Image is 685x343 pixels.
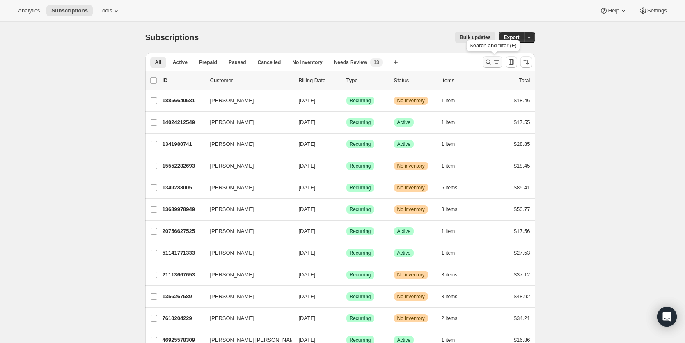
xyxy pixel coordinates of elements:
span: Needs Review [334,59,367,66]
div: 18856640581[PERSON_NAME][DATE]SuccessRecurringWarningNo inventory1 item$18.46 [163,95,530,106]
p: 13689978949 [163,205,204,214]
span: $50.77 [514,206,530,212]
p: 51141771333 [163,249,204,257]
button: Export [499,32,524,43]
button: [PERSON_NAME] [205,312,287,325]
span: [PERSON_NAME] [210,227,254,235]
span: [DATE] [299,337,316,343]
span: Active [397,119,411,126]
button: Bulk updates [455,32,495,43]
span: [DATE] [299,315,316,321]
span: $16.86 [514,337,530,343]
span: [PERSON_NAME] [210,140,254,148]
span: Recurring [350,250,371,256]
span: [DATE] [299,206,316,212]
span: 1 item [442,163,455,169]
span: $18.45 [514,163,530,169]
span: [PERSON_NAME] [210,162,254,170]
span: 1 item [442,97,455,104]
p: Status [394,76,435,85]
button: 1 item [442,247,464,259]
div: 7610204229[PERSON_NAME][DATE]SuccessRecurringWarningNo inventory2 items$34.21 [163,313,530,324]
button: [PERSON_NAME] [205,116,287,129]
button: [PERSON_NAME] [205,246,287,260]
span: No inventory [397,97,425,104]
p: 1341980741 [163,140,204,148]
p: Billing Date [299,76,340,85]
span: 2 items [442,315,458,322]
span: Recurring [350,228,371,235]
button: [PERSON_NAME] [205,159,287,173]
button: Subscriptions [46,5,93,16]
span: [DATE] [299,293,316,299]
span: 1 item [442,119,455,126]
span: Recurring [350,315,371,322]
span: [DATE] [299,141,316,147]
button: [PERSON_NAME] [205,290,287,303]
div: 13689978949[PERSON_NAME][DATE]SuccessRecurringWarningNo inventory3 items$50.77 [163,204,530,215]
button: [PERSON_NAME] [205,94,287,107]
div: IDCustomerBilling DateTypeStatusItemsTotal [163,76,530,85]
span: $18.46 [514,97,530,104]
span: Recurring [350,119,371,126]
button: Create new view [389,57,402,68]
span: [DATE] [299,119,316,125]
button: 1 item [442,117,464,128]
div: 1356267589[PERSON_NAME][DATE]SuccessRecurringWarningNo inventory3 items$48.92 [163,291,530,302]
span: Bulk updates [460,34,490,41]
span: 1 item [442,228,455,235]
button: [PERSON_NAME] [205,203,287,216]
span: Recurring [350,293,371,300]
button: Sort the results [520,56,532,68]
span: $37.12 [514,272,530,278]
span: 3 items [442,206,458,213]
span: No inventory [397,163,425,169]
p: 20756627525 [163,227,204,235]
p: 14024212549 [163,118,204,127]
span: Export [504,34,519,41]
button: Tools [94,5,125,16]
button: [PERSON_NAME] [205,138,287,151]
span: No inventory [397,272,425,278]
button: Search and filter results [483,56,502,68]
p: 1349288005 [163,184,204,192]
span: [PERSON_NAME] [210,97,254,105]
span: 13 [373,59,379,66]
span: $27.53 [514,250,530,256]
span: Recurring [350,272,371,278]
span: All [155,59,161,66]
span: Recurring [350,184,371,191]
span: No inventory [397,206,425,213]
span: Paused [229,59,246,66]
span: [PERSON_NAME] [210,271,254,279]
span: Cancelled [258,59,281,66]
div: Items [442,76,483,85]
p: 18856640581 [163,97,204,105]
span: 3 items [442,293,458,300]
span: $28.85 [514,141,530,147]
span: No inventory [397,293,425,300]
span: [PERSON_NAME] [210,118,254,127]
p: 15552282693 [163,162,204,170]
span: Active [397,141,411,147]
div: 20756627525[PERSON_NAME][DATE]SuccessRecurringSuccessActive1 item$17.56 [163,226,530,237]
p: Customer [210,76,292,85]
button: 3 items [442,204,467,215]
span: Recurring [350,163,371,169]
span: Recurring [350,97,371,104]
span: No inventory [397,184,425,191]
span: [DATE] [299,272,316,278]
button: [PERSON_NAME] [205,268,287,281]
span: Subscriptions [145,33,199,42]
span: [PERSON_NAME] [210,314,254,322]
span: Subscriptions [51,7,88,14]
button: 2 items [442,313,467,324]
span: No inventory [292,59,322,66]
span: Settings [647,7,667,14]
span: Tools [99,7,112,14]
span: [DATE] [299,228,316,234]
button: 5 items [442,182,467,193]
span: [DATE] [299,184,316,191]
p: Total [519,76,530,85]
div: Type [346,76,387,85]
